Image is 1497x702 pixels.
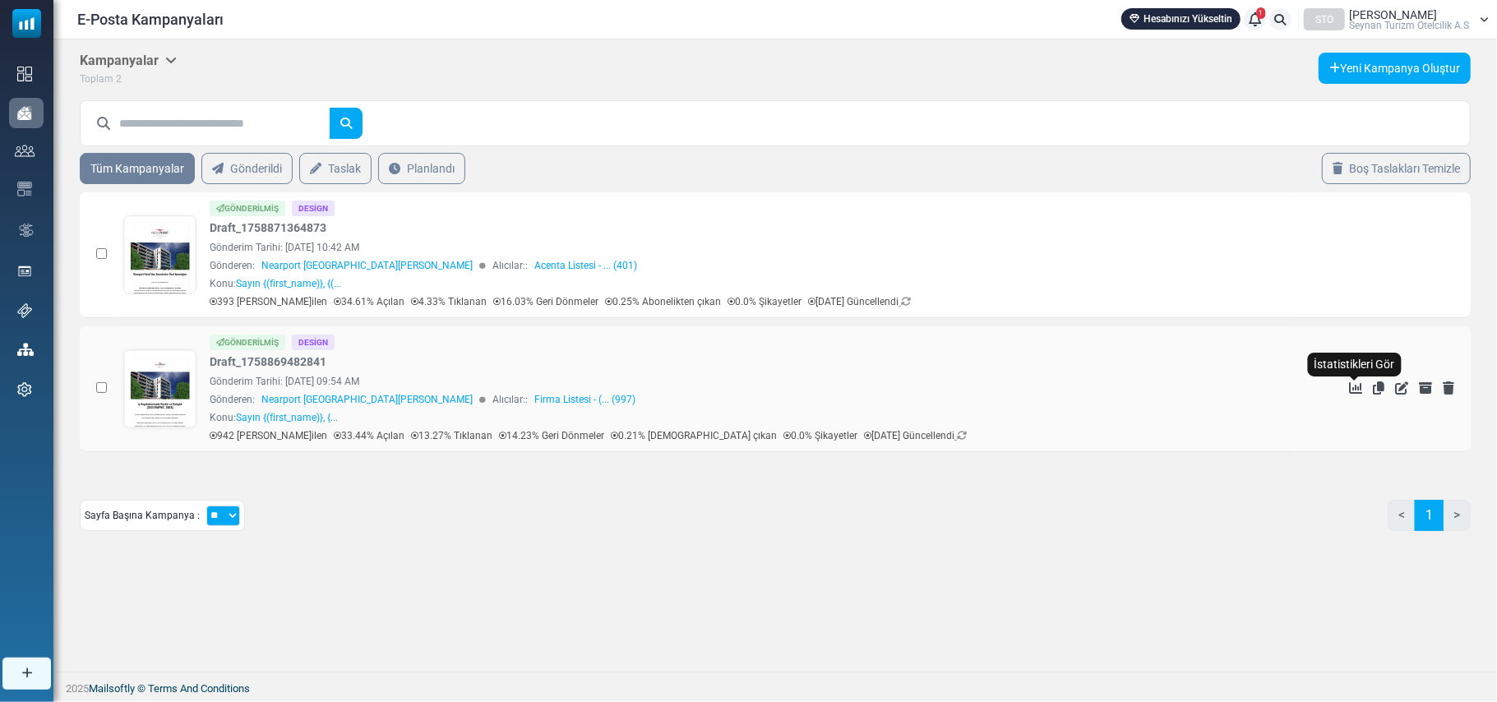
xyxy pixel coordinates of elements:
span: [PERSON_NAME] [1349,9,1437,21]
span: Sayın {(first_name)}, {(... [236,278,341,289]
a: Firma Listesi - (... (997) [534,392,635,407]
p: 16.03% Geri Dönmeler [493,294,598,309]
span: Sayfa Başına Kampanya : [85,508,200,523]
a: STO [PERSON_NAME] Seynan Turi̇zm Otelci̇li̇k A.S [1304,8,1489,30]
a: Draft_1758869482841 [210,353,326,371]
a: Draft_1758871364873 [210,219,326,237]
span: Sayın {(first_name)}, {... [236,412,338,423]
p: İş seyahatlerinizde veya misafirlerinizin konforlu konaklamasında en önemli nokta lokasyon ve hiz... [65,463,460,505]
span: 2 [116,73,122,85]
p: [DATE] Güncellendi [864,428,967,443]
a: Taslak [299,153,372,184]
img: landing_pages.svg [17,264,32,279]
strong: Acentelere Özel Avantajlarımız: [164,603,359,617]
div: Gönderim Tarihi: [DATE] 09:54 AM [210,374,1286,389]
a: İstatistikleri Gör [1349,381,1362,395]
a: Kopyala [1373,381,1384,395]
div: Konu: [210,410,338,425]
p: , havalimanına yürüme mesafesindeki konumu ve kurumsal ağırlıklı konaklamalarıyla iş dünyasında t... [65,515,460,578]
div: Konu: [210,276,341,291]
div: STO [1304,8,1345,30]
a: Gönderildi [201,153,293,184]
a: Acenta Listesi - ... (401) [534,258,637,273]
li: Rekabetçi fiyat garantisi [98,654,460,676]
h5: Kampanyalar [80,53,177,68]
span: Nearport [GEOGRAPHIC_DATA][PERSON_NAME] [261,258,473,273]
img: settings-icon.svg [17,382,32,397]
footer: 2025 [53,672,1497,701]
span: E-Posta Kampanyaları [77,8,224,30]
div: Gönderim Tarihi: [DATE] 10:42 AM [210,240,1286,255]
a: Planlandı [378,153,465,184]
p: 942 [PERSON_NAME]ilen [210,428,327,443]
li: 20 gecelemeye [98,633,460,654]
span: Toplam [80,73,113,85]
a: Terms And Conditions [148,682,250,695]
p: 0.0% Şikayetler [728,294,802,309]
a: Mailsoftly © [89,682,146,695]
p: 393 [PERSON_NAME]ilen [210,294,327,309]
strong: İş Seyahatlerinizde Konfor ve Kolaylık [GEOGRAPHIC_DATA] [99,386,425,432]
p: 0.21% [DEMOGRAPHIC_DATA] çıkan [611,428,777,443]
span: Nearport [GEOGRAPHIC_DATA][PERSON_NAME] [261,392,473,407]
a: Yeni Kampanya Oluştur [1319,53,1471,84]
div: Design [292,335,335,350]
div: İstatistikleri Gör [1308,353,1402,376]
img: contacts-icon.svg [15,145,35,156]
p: 14.23% Geri Dönmeler [499,428,604,443]
a: 1 [1415,500,1444,531]
strong: Nearport Hotel’den Acentelere Özel Avantajlar [65,420,459,441]
div: Gönderen: Alıcılar:: [210,392,1286,407]
p: 4.33% Tıklanan [411,294,487,309]
p: [DATE] Güncellendi [808,294,911,309]
p: 13.27% Tıklanan [411,428,492,443]
img: workflow.svg [17,221,35,240]
p: Sayın {(iş ortağımız)}, [65,473,460,494]
div: Gönderilmiş [210,201,285,216]
a: Hesabınızı Yükseltin [1121,8,1241,30]
span: translation missing: tr.layouts.footer.terms_and_conditions [148,682,250,695]
p: Modern ve ferah odalar [65,631,460,653]
img: campaigns-icon-active.png [17,106,32,120]
p: Toplantı & organizasyon salonları [65,673,460,695]
img: mailsoftly_icon_blue_white.svg [12,9,41,38]
img: dashboard-icon.svg [17,67,32,81]
p: Ücretsiz yüksek hızlı Wi-Fi [65,653,460,674]
p: 0.0% Şikayetler [783,428,857,443]
li: Gruplar için çok avantajlı özel fiyatlar [98,675,460,696]
div: Gönderen: Alıcılar:: [210,258,1286,273]
p: 33.44% Açılan [334,428,404,443]
a: 1 [1244,8,1266,30]
a: Tüm Kampanyalar [80,153,195,184]
img: email-templates-icon.svg [17,182,32,196]
span: 1 [1257,7,1266,19]
a: Arşivle [1419,381,1432,395]
p: Nearport [GEOGRAPHIC_DATA][PERSON_NAME] olarak, [PERSON_NAME][GEOGRAPHIC_DATA]’na ve organize san... [65,526,460,610]
a: Boş Taslakları Temizle [1322,153,1471,184]
div: Gönderilmiş [210,335,285,350]
nav: Page [1388,500,1471,544]
img: support-icon.svg [17,303,32,318]
p: 0.25% Abonelikten çıkan [605,294,721,309]
span: Seynan Turi̇zm Otelci̇li̇k A.S [1349,21,1469,30]
strong: Nearport [GEOGRAPHIC_DATA][PERSON_NAME] [106,518,415,532]
div: Design [292,201,335,216]
strong: 1 gece kick back [271,636,375,650]
a: Düzenle [1395,381,1408,395]
p: 34.61% Açılan [334,294,404,309]
a: Sil [1443,381,1454,395]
